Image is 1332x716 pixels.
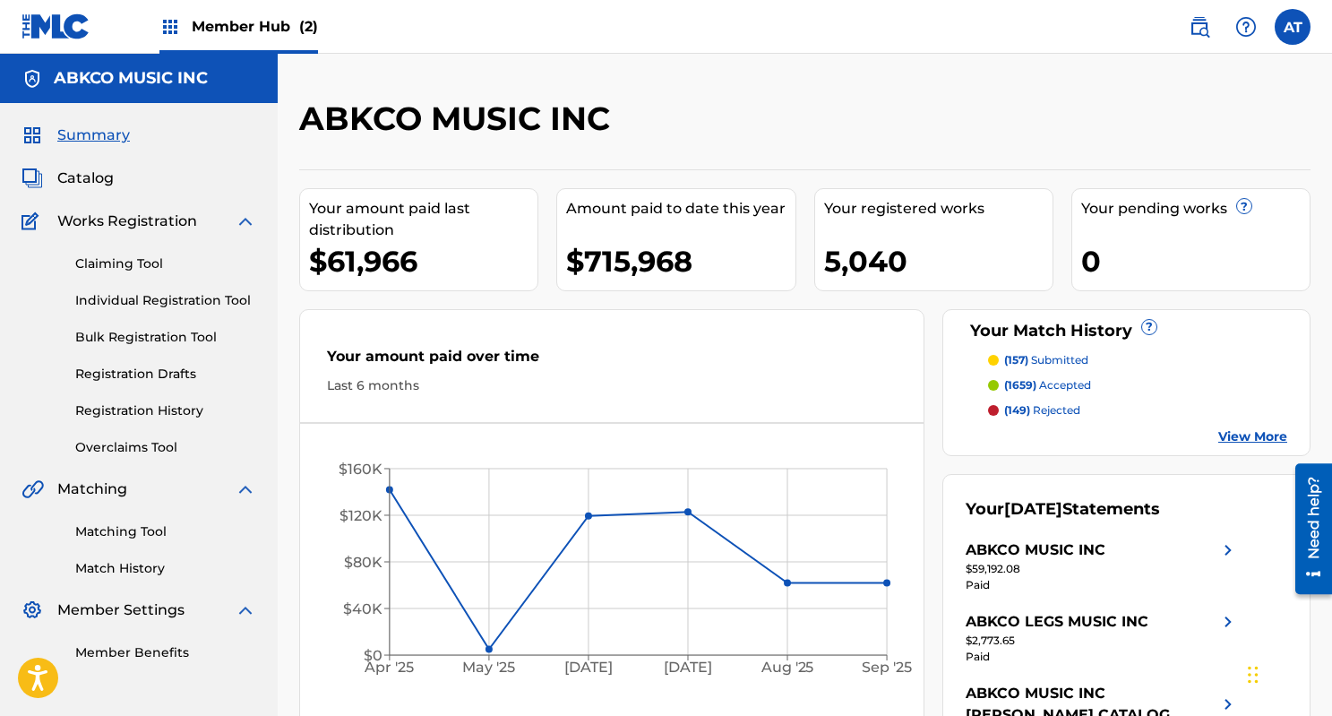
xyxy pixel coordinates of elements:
img: right chevron icon [1217,611,1239,633]
div: $715,968 [566,241,795,281]
img: Top Rightsholders [159,16,181,38]
span: Catalog [57,168,114,189]
a: Public Search [1182,9,1217,45]
span: (2) [299,18,318,35]
span: (157) [1004,353,1028,367]
img: Catalog [21,168,43,189]
div: Paid [966,649,1239,665]
img: Matching [21,479,44,500]
a: ABKCO LEGS MUSIC INCright chevron icon$2,773.65Paid [966,611,1239,665]
a: CatalogCatalog [21,168,114,189]
div: Your Statements [966,497,1160,522]
div: 5,040 [824,241,1053,281]
div: $2,773.65 [966,633,1239,649]
div: Paid [966,577,1239,593]
p: submitted [1004,352,1088,368]
tspan: $80K [344,554,382,571]
tspan: Apr '25 [365,660,415,677]
div: Amount paid to date this year [566,198,795,220]
img: help [1235,16,1257,38]
a: Registration History [75,401,256,420]
div: Your amount paid last distribution [309,198,537,241]
a: Overclaims Tool [75,438,256,457]
tspan: $0 [364,647,382,664]
div: $61,966 [309,241,537,281]
img: Summary [21,125,43,146]
p: accepted [1004,377,1091,393]
img: right chevron icon [1217,539,1239,561]
div: Help [1228,9,1264,45]
span: Member Hub [192,16,318,37]
span: Matching [57,479,127,500]
tspan: $160K [339,461,382,478]
iframe: Resource Center [1282,457,1332,601]
div: ABKCO MUSIC INC [966,539,1105,561]
div: Your amount paid over time [327,346,897,376]
div: Last 6 months [327,376,897,395]
span: ? [1142,320,1156,334]
a: Matching Tool [75,522,256,541]
img: expand [235,600,256,621]
img: Accounts [21,68,43,90]
tspan: $40K [343,600,382,617]
tspan: Aug '25 [761,660,814,677]
a: Individual Registration Tool [75,291,256,310]
div: Drag [1248,648,1259,702]
a: (1659) accepted [988,377,1287,393]
a: Claiming Tool [75,254,256,273]
tspan: Sep '25 [863,660,913,677]
img: expand [235,211,256,232]
a: Match History [75,559,256,578]
a: SummarySummary [21,125,130,146]
div: Your registered works [824,198,1053,220]
a: Bulk Registration Tool [75,328,256,347]
div: User Menu [1275,9,1311,45]
span: ? [1237,199,1251,213]
tspan: $120K [339,507,382,524]
div: Your pending works [1081,198,1310,220]
h2: ABKCO MUSIC INC [299,99,619,139]
span: Member Settings [57,600,185,621]
p: rejected [1004,402,1080,418]
div: ABKCO LEGS MUSIC INC [966,611,1148,633]
span: Works Registration [57,211,197,232]
span: [DATE] [1004,499,1062,519]
h5: ABKCO MUSIC INC [54,68,208,89]
tspan: May '25 [463,660,516,677]
tspan: [DATE] [665,660,713,677]
img: Member Settings [21,600,43,621]
span: (1659) [1004,378,1036,392]
img: search [1189,16,1210,38]
a: View More [1218,427,1287,446]
a: (149) rejected [988,402,1287,418]
tspan: [DATE] [564,660,613,677]
span: (149) [1004,403,1030,417]
a: Registration Drafts [75,365,256,384]
span: Summary [57,125,130,146]
div: Your Match History [966,319,1287,343]
img: MLC Logo [21,13,90,39]
img: expand [235,479,256,500]
a: ABKCO MUSIC INCright chevron icon$59,192.08Paid [966,539,1239,593]
div: $59,192.08 [966,561,1239,577]
div: 0 [1081,241,1310,281]
a: (157) submitted [988,352,1287,368]
a: Member Benefits [75,643,256,662]
iframe: Chat Widget [1242,630,1332,716]
img: Works Registration [21,211,45,232]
